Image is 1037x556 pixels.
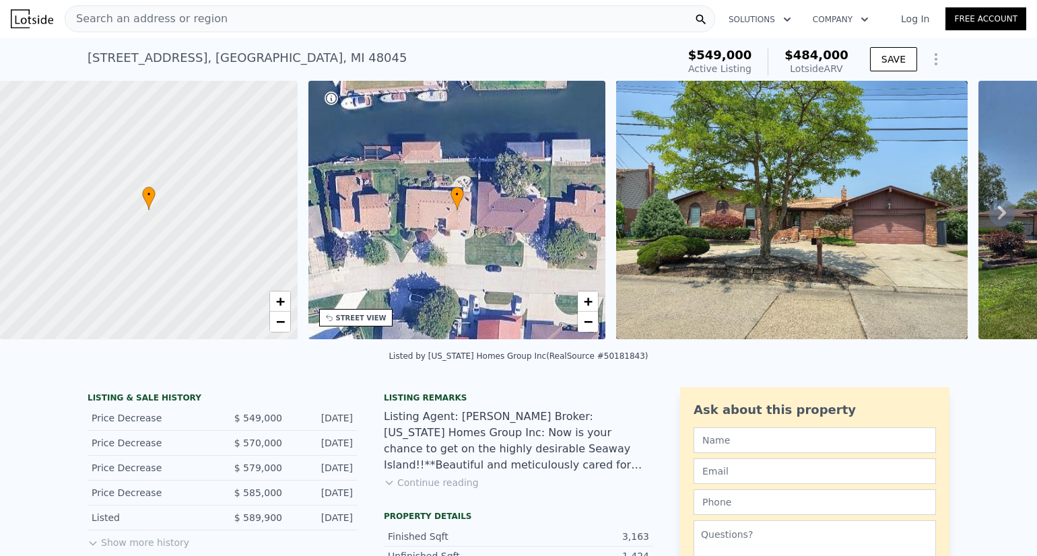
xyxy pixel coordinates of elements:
[234,512,282,523] span: $ 589,900
[578,291,598,312] a: Zoom in
[234,487,282,498] span: $ 585,000
[65,11,228,27] span: Search an address or region
[518,530,649,543] div: 3,163
[293,486,353,499] div: [DATE]
[450,188,464,201] span: •
[870,47,917,71] button: SAVE
[142,186,156,210] div: •
[11,9,53,28] img: Lotside
[694,458,936,484] input: Email
[270,291,290,312] a: Zoom in
[450,186,464,210] div: •
[718,7,802,32] button: Solutions
[384,476,479,489] button: Continue reading
[694,401,936,419] div: Ask about this property
[384,392,653,403] div: Listing remarks
[694,427,936,453] input: Name
[688,63,751,74] span: Active Listing
[584,293,593,310] span: +
[688,48,752,62] span: $549,000
[92,511,211,524] div: Listed
[923,46,949,73] button: Show Options
[616,81,968,339] img: Sale: 167143554 Parcel: 54655203
[270,312,290,332] a: Zoom out
[784,48,848,62] span: $484,000
[885,12,945,26] a: Log In
[92,411,211,425] div: Price Decrease
[293,511,353,524] div: [DATE]
[694,489,936,515] input: Phone
[945,7,1026,30] a: Free Account
[234,462,282,473] span: $ 579,000
[234,413,282,423] span: $ 549,000
[275,313,284,330] span: −
[802,7,879,32] button: Company
[584,313,593,330] span: −
[389,351,648,361] div: Listed by [US_STATE] Homes Group Inc (RealSource #50181843)
[88,48,407,67] div: [STREET_ADDRESS] , [GEOGRAPHIC_DATA] , MI 48045
[92,486,211,499] div: Price Decrease
[293,461,353,475] div: [DATE]
[234,438,282,448] span: $ 570,000
[384,409,653,473] div: Listing Agent: [PERSON_NAME] Broker: [US_STATE] Homes Group Inc: Now is your chance to get on the...
[388,530,518,543] div: Finished Sqft
[336,313,387,323] div: STREET VIEW
[293,436,353,450] div: [DATE]
[92,461,211,475] div: Price Decrease
[92,436,211,450] div: Price Decrease
[384,511,653,522] div: Property details
[784,62,848,75] div: Lotside ARV
[275,293,284,310] span: +
[578,312,598,332] a: Zoom out
[293,411,353,425] div: [DATE]
[142,188,156,201] span: •
[88,392,357,406] div: LISTING & SALE HISTORY
[88,530,189,549] button: Show more history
